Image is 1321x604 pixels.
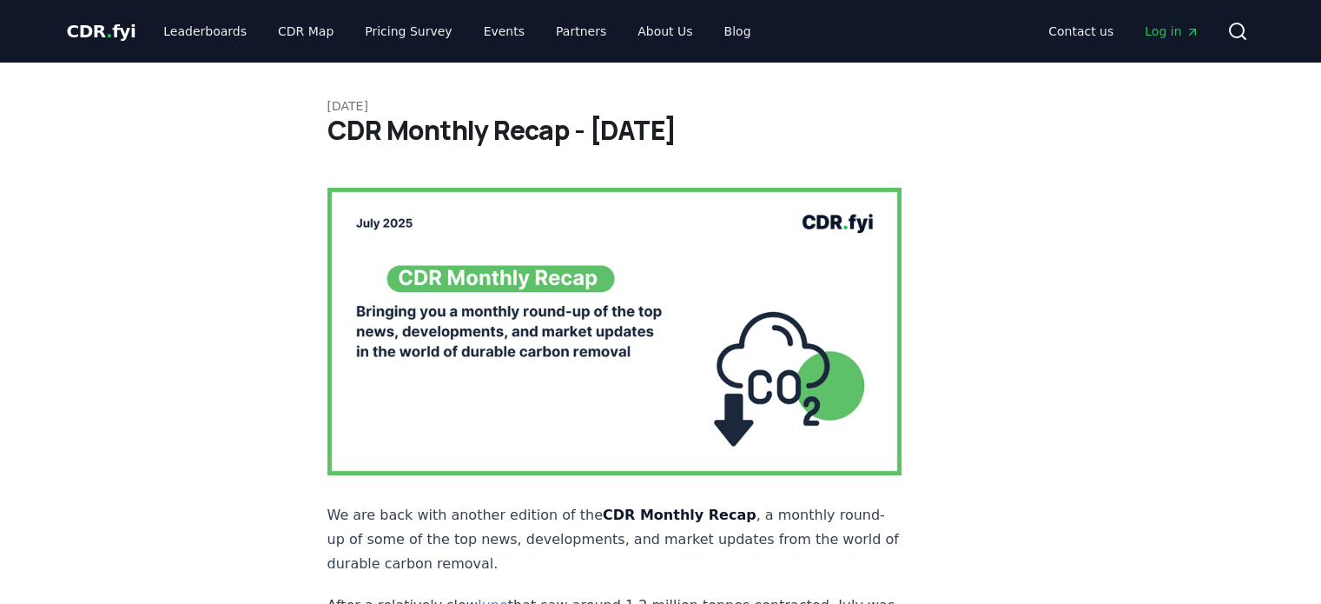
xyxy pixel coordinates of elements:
[710,16,765,47] a: Blog
[470,16,538,47] a: Events
[1034,16,1127,47] a: Contact us
[67,19,136,43] a: CDR.fyi
[264,16,347,47] a: CDR Map
[1145,23,1199,40] span: Log in
[67,21,136,42] span: CDR fyi
[327,188,902,475] img: blog post image
[149,16,261,47] a: Leaderboards
[1034,16,1212,47] nav: Main
[542,16,620,47] a: Partners
[351,16,466,47] a: Pricing Survey
[106,21,112,42] span: .
[149,16,764,47] nav: Main
[327,503,902,576] p: We are back with another edition of the , a monthly round-up of some of the top news, development...
[624,16,706,47] a: About Us
[1131,16,1212,47] a: Log in
[603,507,756,523] strong: CDR Monthly Recap
[327,115,994,146] h1: CDR Monthly Recap - [DATE]
[327,97,994,115] p: [DATE]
